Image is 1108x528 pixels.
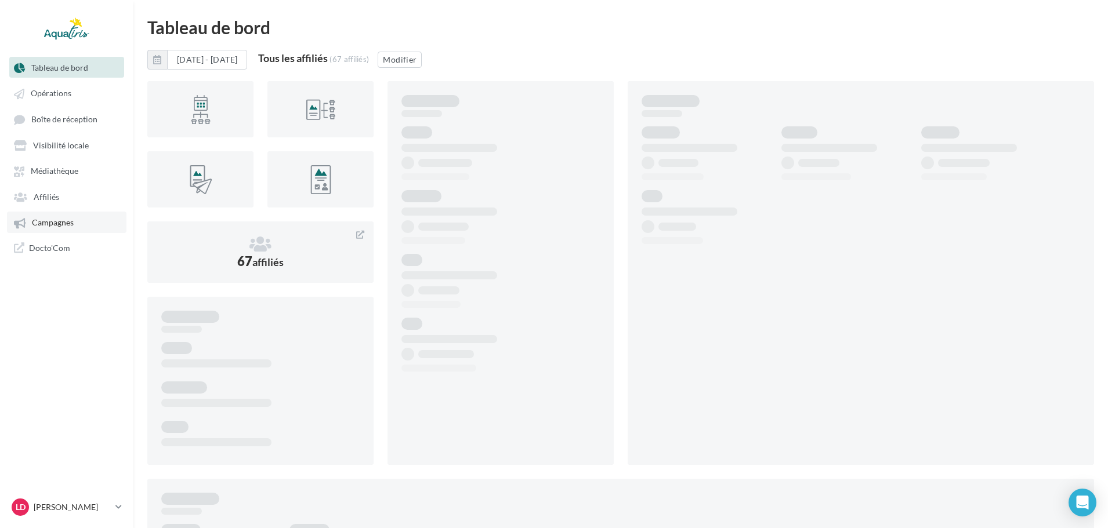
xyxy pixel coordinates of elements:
[7,108,126,130] a: Boîte de réception
[252,256,284,268] span: affiliés
[1069,489,1096,516] div: Open Intercom Messenger
[9,496,124,518] a: LD [PERSON_NAME]
[7,186,126,207] a: Affiliés
[31,63,88,72] span: Tableau de bord
[7,160,126,181] a: Médiathèque
[147,50,247,70] button: [DATE] - [DATE]
[378,52,422,68] button: Modifier
[31,89,71,99] span: Opérations
[147,19,1094,36] div: Tableau de bord
[167,50,247,70] button: [DATE] - [DATE]
[7,82,126,103] a: Opérations
[33,140,89,150] span: Visibilité locale
[237,253,284,269] span: 67
[32,218,74,228] span: Campagnes
[7,57,126,78] a: Tableau de bord
[29,242,70,253] span: Docto'Com
[31,166,78,176] span: Médiathèque
[7,212,126,232] a: Campagnes
[34,501,111,513] p: [PERSON_NAME]
[329,54,369,64] div: (67 affiliés)
[16,501,26,513] span: LD
[7,134,126,155] a: Visibilité locale
[34,192,59,202] span: Affiliés
[7,238,126,258] a: Docto'Com
[258,53,328,63] div: Tous les affiliés
[31,114,97,124] span: Boîte de réception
